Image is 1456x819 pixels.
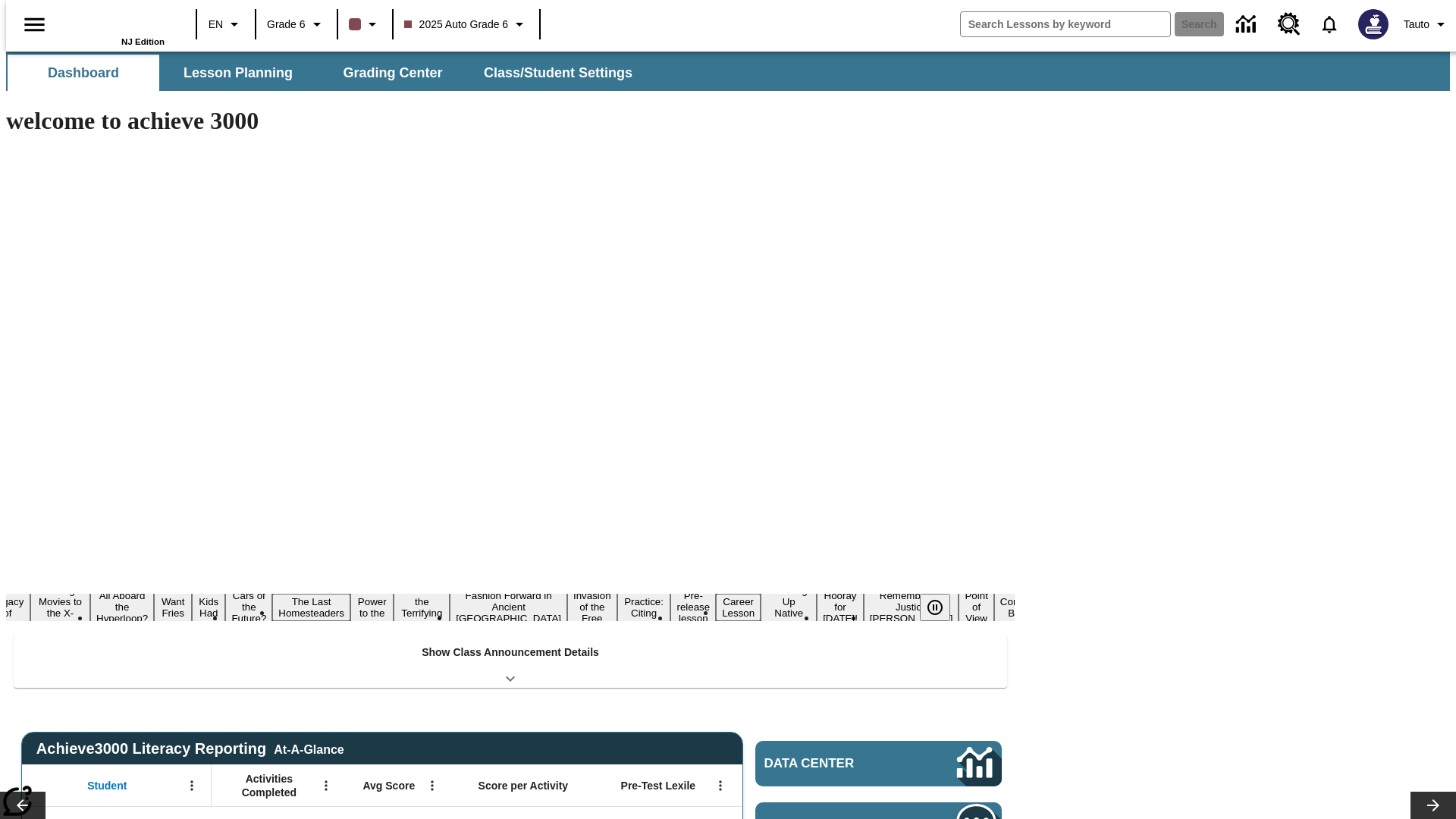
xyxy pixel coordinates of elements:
button: Lesson Planning [162,55,314,91]
button: Slide 10 Fashion Forward in Ancient Rome [450,588,567,626]
span: Tauto [1404,17,1429,33]
button: Slide 19 The Constitution's Balancing Act [994,582,1067,632]
img: Avatar [1358,9,1389,39]
div: At-A-Glance [274,740,344,757]
button: Pause [920,594,950,621]
button: Slide 2 Taking Movies to the X-Dimension [30,582,90,632]
button: Class: 2025 Auto Grade 6, Select your class [398,11,535,38]
a: Home [66,7,165,37]
button: Profile/Settings [1398,11,1456,38]
span: NJ Edition [121,37,165,46]
button: Slide 14 Career Lesson [716,594,761,621]
span: 2025 Auto Grade 6 [404,17,509,33]
button: Slide 12 Mixed Practice: Citing Evidence [617,582,671,632]
a: Resource Center, Will open in new tab [1269,4,1310,45]
button: Slide 7 The Last Homesteaders [272,594,350,621]
span: Data Center [764,756,906,771]
button: Class/Student Settings [472,55,645,91]
div: SubNavbar [6,55,646,91]
p: Show Class Announcement Details [422,645,599,661]
a: Data Center [755,741,1002,786]
span: Grade 6 [267,17,306,33]
button: Open Menu [315,774,337,797]
button: Slide 3 All Aboard the Hyperloop? [90,588,154,626]
button: Open Menu [709,774,732,797]
span: Score per Activity [479,779,569,792]
div: Show Class Announcement Details [14,635,1007,688]
button: Slide 5 Dirty Jobs Kids Had To Do [192,571,225,644]
button: Open side menu [12,2,57,47]
a: Notifications [1310,5,1349,44]
button: Grading Center [317,55,469,91]
button: Slide 15 Cooking Up Native Traditions [761,582,817,632]
h1: welcome to achieve 3000 [6,107,1015,135]
button: Language: EN, Select a language [202,11,250,38]
button: Slide 18 Point of View [959,588,993,626]
span: Activities Completed [219,772,319,799]
button: Slide 4 Do You Want Fries With That? [154,571,192,644]
button: Open Menu [180,774,203,797]
button: Class color is dark brown. Change class color [343,11,388,38]
button: Slide 6 Cars of the Future? [225,588,272,626]
span: Avg Score [362,779,415,792]
span: EN [209,17,223,33]
input: search field [961,12,1170,36]
button: Dashboard [8,55,159,91]
span: Student [87,779,127,792]
div: SubNavbar [6,52,1450,91]
button: Slide 8 Solar Power to the People [350,582,394,632]
button: Lesson carousel, Next [1410,792,1456,819]
button: Open Menu [421,774,444,797]
button: Slide 17 Remembering Justice O'Connor [864,588,959,626]
button: Select a new avatar [1349,5,1398,44]
div: Pause [920,594,965,621]
span: Pre-Test Lexile [621,779,696,792]
a: Data Center [1227,4,1269,45]
button: Grade: Grade 6, Select a grade [261,11,332,38]
div: Home [66,5,165,46]
button: Slide 9 Attack of the Terrifying Tomatoes [394,582,450,632]
span: Achieve3000 Literacy Reporting [36,740,344,758]
button: Slide 13 Pre-release lesson [670,588,716,626]
button: Slide 11 The Invasion of the Free CD [567,576,617,638]
button: Slide 16 Hooray for Constitution Day! [817,588,864,626]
